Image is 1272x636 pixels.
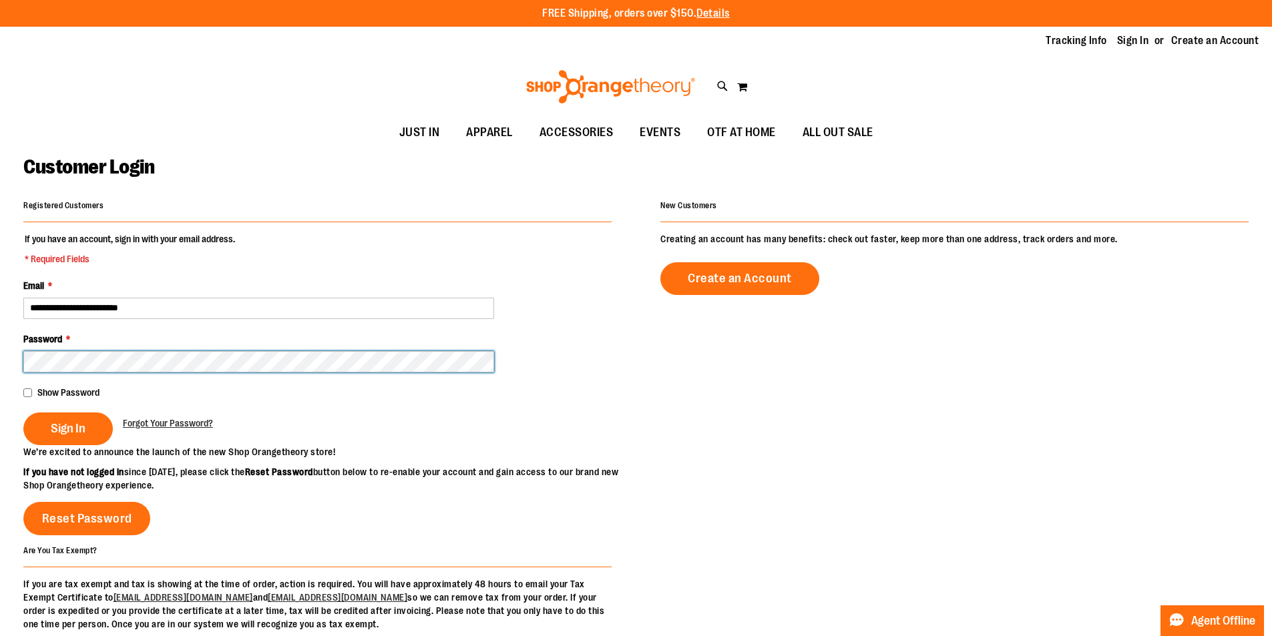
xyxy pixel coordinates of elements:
strong: Registered Customers [23,201,103,210]
span: Email [23,280,44,291]
span: Sign In [51,421,85,436]
span: EVENTS [640,117,680,147]
a: Forgot Your Password? [123,416,213,430]
strong: Reset Password [245,466,313,477]
strong: New Customers [660,201,717,210]
p: Creating an account has many benefits: check out faster, keep more than one address, track orders... [660,232,1249,246]
a: Create an Account [660,262,819,295]
span: ALL OUT SALE [803,117,873,147]
span: JUST IN [399,117,440,147]
a: [EMAIL_ADDRESS][DOMAIN_NAME] [114,592,253,603]
span: OTF AT HOME [707,117,776,147]
img: Shop Orangetheory [524,70,697,103]
a: Create an Account [1171,33,1259,48]
span: Customer Login [23,155,154,178]
p: FREE Shipping, orders over $150. [542,6,730,21]
span: * Required Fields [25,252,235,266]
strong: Are You Tax Exempt? [23,545,97,555]
span: ACCESSORIES [540,117,614,147]
p: We’re excited to announce the launch of the new Shop Orangetheory store! [23,445,636,458]
span: Create an Account [688,271,792,286]
button: Agent Offline [1160,605,1264,636]
span: APPAREL [466,117,513,147]
span: Forgot Your Password? [123,418,213,428]
a: [EMAIL_ADDRESS][DOMAIN_NAME] [268,592,407,603]
a: Sign In [1117,33,1149,48]
span: Password [23,334,62,344]
span: Show Password [37,387,99,398]
a: Details [696,7,730,19]
span: Reset Password [42,511,132,526]
strong: If you have not logged in [23,466,124,477]
span: Agent Offline [1191,615,1255,627]
button: Sign In [23,412,113,445]
a: Tracking Info [1046,33,1107,48]
p: since [DATE], please click the button below to re-enable your account and gain access to our bran... [23,465,636,492]
a: Reset Password [23,502,150,535]
p: If you are tax exempt and tax is showing at the time of order, action is required. You will have ... [23,577,612,631]
legend: If you have an account, sign in with your email address. [23,232,236,266]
